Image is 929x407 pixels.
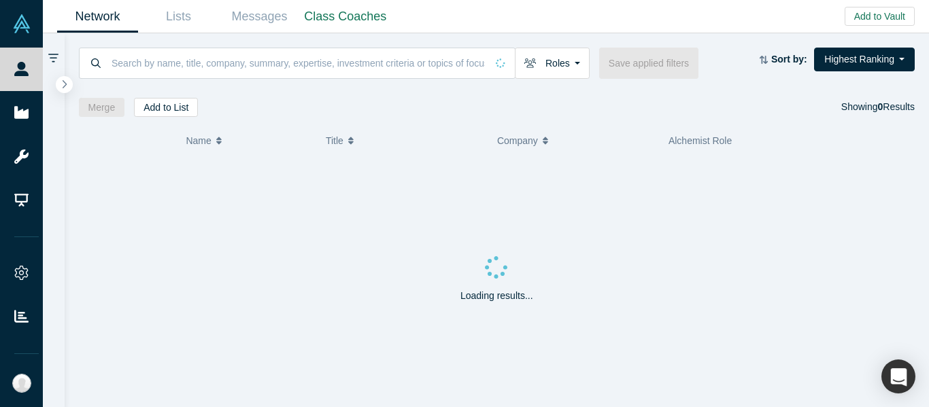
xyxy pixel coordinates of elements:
[57,1,138,33] a: Network
[326,126,483,155] button: Title
[326,126,343,155] span: Title
[134,98,198,117] button: Add to List
[878,101,915,112] span: Results
[669,135,732,146] span: Alchemist Role
[186,126,211,155] span: Name
[878,101,883,112] strong: 0
[599,48,698,79] button: Save applied filters
[771,54,807,65] strong: Sort by:
[497,126,538,155] span: Company
[138,1,219,33] a: Lists
[186,126,311,155] button: Name
[12,14,31,33] img: Alchemist Vault Logo
[79,98,125,117] button: Merge
[841,98,915,117] div: Showing
[300,1,391,33] a: Class Coaches
[110,47,486,79] input: Search by name, title, company, summary, expertise, investment criteria or topics of focus
[219,1,300,33] a: Messages
[460,289,533,303] p: Loading results...
[814,48,915,71] button: Highest Ranking
[497,126,654,155] button: Company
[12,374,31,393] img: Michelle Ann Chua's Account
[845,7,915,26] button: Add to Vault
[515,48,590,79] button: Roles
